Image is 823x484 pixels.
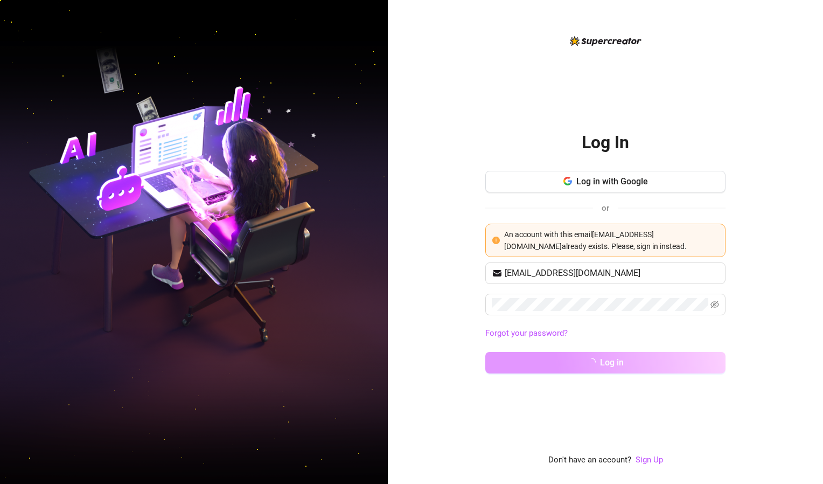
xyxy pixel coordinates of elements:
[602,203,609,213] span: or
[636,454,663,467] a: Sign Up
[504,230,687,251] span: An account with this email [EMAIL_ADDRESS][DOMAIN_NAME] already exists. Please, sign in instead.
[485,171,726,192] button: Log in with Google
[710,300,719,309] span: eye-invisible
[485,327,726,340] a: Forgot your password?
[636,455,663,465] a: Sign Up
[587,357,596,367] span: loading
[600,357,624,368] span: Log in
[492,237,500,244] span: exclamation-circle
[485,328,568,338] a: Forgot your password?
[505,267,719,280] input: Your email
[485,352,726,374] button: Log in
[582,132,629,154] h2: Log In
[548,454,631,467] span: Don't have an account?
[576,176,648,186] span: Log in with Google
[570,36,641,46] img: logo-BBDzfeDw.svg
